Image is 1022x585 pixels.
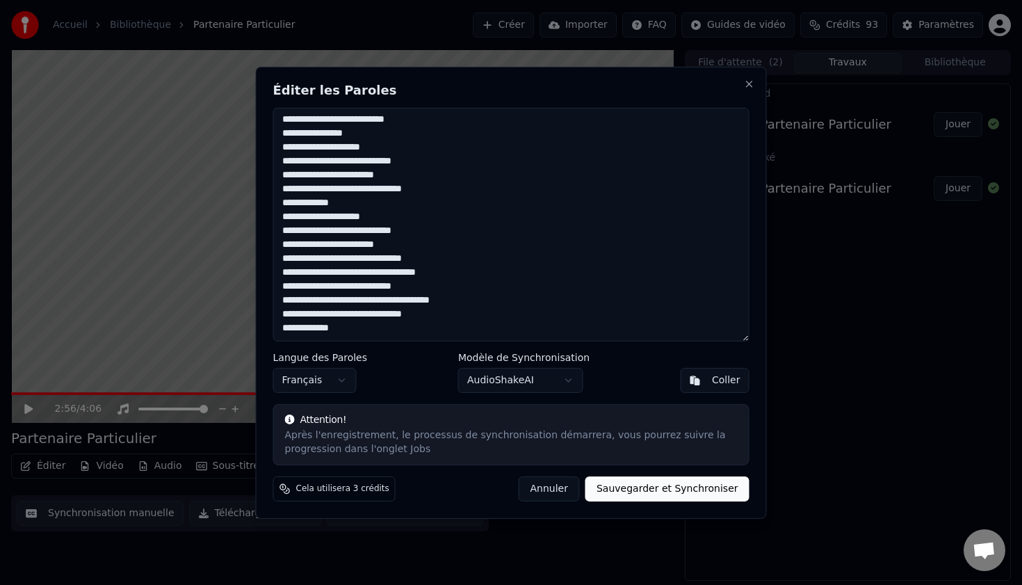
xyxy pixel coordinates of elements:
[285,428,738,456] div: Après l'enregistrement, le processus de synchronisation démarrera, vous pourrez suivre la progres...
[712,374,740,387] div: Coller
[273,83,749,96] h2: Éditer les Paroles
[273,353,368,362] label: Langue des Paroles
[585,476,749,502] button: Sauvegarder et Synchroniser
[681,368,749,393] button: Coller
[519,476,580,502] button: Annuler
[458,353,590,362] label: Modèle de Synchronisation
[285,413,738,427] div: Attention!
[296,483,389,495] span: Cela utilisera 3 crédits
